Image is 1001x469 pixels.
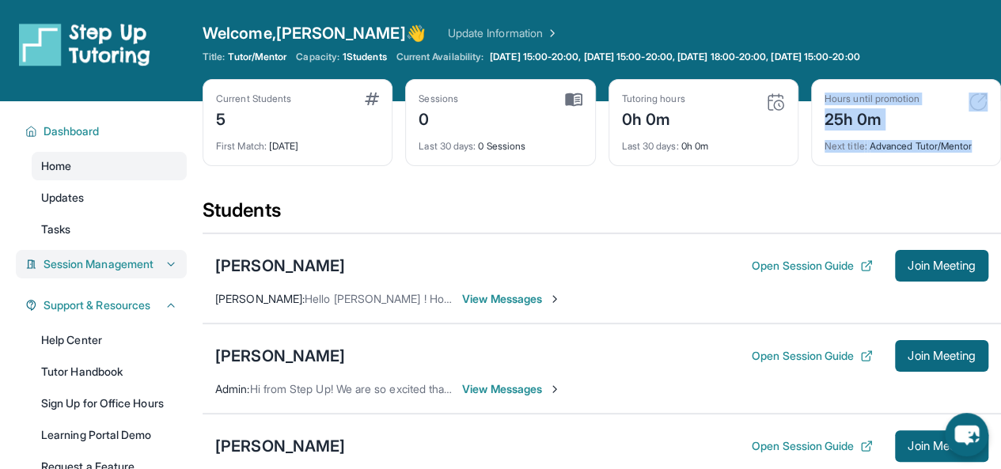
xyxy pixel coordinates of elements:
[622,105,685,130] div: 0h 0m
[19,22,150,66] img: logo
[215,345,345,367] div: [PERSON_NAME]
[752,438,873,454] button: Open Session Guide
[825,105,919,130] div: 25h 0m
[203,198,1001,233] div: Students
[365,93,379,105] img: card
[895,340,988,372] button: Join Meeting
[490,51,859,63] span: [DATE] 15:00-20:00, [DATE] 15:00-20:00, [DATE] 18:00-20:00, [DATE] 15:00-20:00
[41,158,71,174] span: Home
[895,430,988,462] button: Join Meeting
[908,261,976,270] span: Join Meeting
[305,292,775,305] span: Hello [PERSON_NAME] ! Hope all is well, does [DATE] and [DATE] work for you at 4pm -5pm ?
[37,297,177,313] button: Support & Resources
[32,215,187,244] a: Tasks
[44,256,154,272] span: Session Management
[228,51,286,63] span: Tutor/Mentor
[44,123,100,139] span: Dashboard
[32,389,187,418] a: Sign Up for Office Hours
[448,25,559,41] a: Update Information
[487,51,863,63] a: [DATE] 15:00-20:00, [DATE] 15:00-20:00, [DATE] 18:00-20:00, [DATE] 15:00-20:00
[752,258,873,274] button: Open Session Guide
[825,93,919,105] div: Hours until promotion
[419,130,582,153] div: 0 Sessions
[419,105,458,130] div: 0
[203,51,225,63] span: Title:
[969,93,988,112] img: card
[825,130,988,153] div: Advanced Tutor/Mentor
[622,130,785,153] div: 0h 0m
[44,297,150,313] span: Support & Resources
[216,130,379,153] div: [DATE]
[895,250,988,282] button: Join Meeting
[908,351,976,361] span: Join Meeting
[396,51,483,63] span: Current Availability:
[203,22,426,44] span: Welcome, [PERSON_NAME] 👋
[622,93,685,105] div: Tutoring hours
[766,93,785,112] img: card
[37,256,177,272] button: Session Management
[419,93,458,105] div: Sessions
[215,292,305,305] span: [PERSON_NAME] :
[548,293,561,305] img: Chevron-Right
[215,435,345,457] div: [PERSON_NAME]
[419,140,476,152] span: Last 30 days :
[216,105,291,130] div: 5
[622,140,679,152] span: Last 30 days :
[41,221,70,237] span: Tasks
[32,421,187,449] a: Learning Portal Demo
[462,291,561,307] span: View Messages
[215,382,249,395] span: Admin :
[752,348,873,364] button: Open Session Guide
[343,51,387,63] span: 1 Students
[548,383,561,395] img: Chevron-Right
[296,51,339,63] span: Capacity:
[825,140,867,152] span: Next title :
[32,326,187,354] a: Help Center
[945,413,988,456] button: chat-button
[32,183,187,212] a: Updates
[41,190,85,206] span: Updates
[215,255,345,277] div: [PERSON_NAME]
[216,140,267,152] span: First Match :
[32,357,187,386] a: Tutor Handbook
[37,123,177,139] button: Dashboard
[216,93,291,105] div: Current Students
[32,152,187,180] a: Home
[565,93,582,107] img: card
[543,25,559,41] img: Chevron Right
[462,381,561,397] span: View Messages
[908,441,976,451] span: Join Meeting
